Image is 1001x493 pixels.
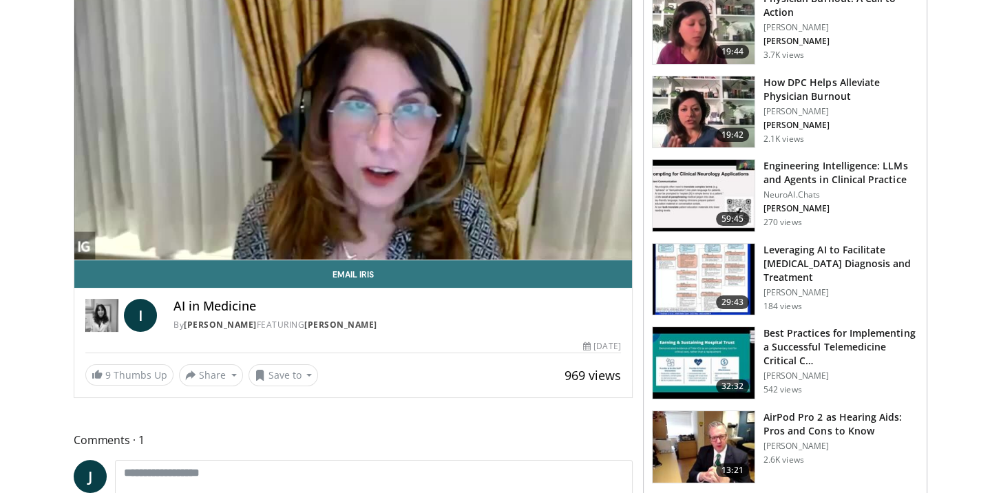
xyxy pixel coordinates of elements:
[763,301,802,312] p: 184 views
[653,327,755,399] img: b12dae1b-5470-4178-b022-d9bdaad706a6.150x105_q85_crop-smart_upscale.jpg
[583,340,620,353] div: [DATE]
[249,364,319,386] button: Save to
[653,160,755,231] img: ea6b8c10-7800-4812-b957-8d44f0be21f9.150x105_q85_crop-smart_upscale.jpg
[763,454,804,465] p: 2.6K views
[85,364,173,386] a: 9 Thumbs Up
[716,463,749,477] span: 13:21
[763,243,918,284] h3: Leveraging AI to Facilitate [MEDICAL_DATA] Diagnosis and Treatment
[173,299,621,314] h4: AI in Medicine
[74,460,107,493] a: J
[763,134,804,145] p: 2.1K views
[184,319,257,331] a: [PERSON_NAME]
[652,159,918,232] a: 59:45 Engineering Intelligence: LLMs and Agents in Clinical Practice NeuroAI.Chats [PERSON_NAME] ...
[652,243,918,316] a: 29:43 Leveraging AI to Facilitate [MEDICAL_DATA] Diagnosis and Treatment [PERSON_NAME] 184 views
[763,189,918,200] p: NeuroAI.Chats
[763,106,918,117] p: [PERSON_NAME]
[653,244,755,315] img: a028b2ed-2799-4348-b6b4-733b0fc51b04.150x105_q85_crop-smart_upscale.jpg
[653,76,755,148] img: 8c03ed1f-ed96-42cb-9200-2a88a5e9b9ab.150x105_q85_crop-smart_upscale.jpg
[652,326,918,399] a: 32:32 Best Practices for Implementing a Successful Telemedicine Critical C… [PERSON_NAME] 542 views
[652,76,918,149] a: 19:42 How DPC Helps Alleviate Physician Burnout [PERSON_NAME] [PERSON_NAME] 2.1K views
[173,319,621,331] div: By FEATURING
[763,120,918,131] p: [PERSON_NAME]
[716,295,749,309] span: 29:43
[763,287,918,298] p: [PERSON_NAME]
[763,441,918,452] p: [PERSON_NAME]
[304,319,377,331] a: [PERSON_NAME]
[763,22,918,33] p: [PERSON_NAME]
[124,299,157,332] a: I
[179,364,243,386] button: Share
[652,410,918,483] a: 13:21 AirPod Pro 2 as Hearing Aids: Pros and Cons to Know [PERSON_NAME] 2.6K views
[763,384,802,395] p: 542 views
[763,159,918,187] h3: Engineering Intelligence: LLMs and Agents in Clinical Practice
[763,217,802,228] p: 270 views
[716,379,749,393] span: 32:32
[85,299,118,332] img: Dr. Iris Gorfinkel
[763,410,918,438] h3: AirPod Pro 2 as Hearing Aids: Pros and Cons to Know
[716,45,749,59] span: 19:44
[565,367,621,384] span: 969 views
[763,326,918,368] h3: Best Practices for Implementing a Successful Telemedicine Critical C…
[716,128,749,142] span: 19:42
[716,212,749,226] span: 59:45
[763,50,804,61] p: 3.7K views
[763,36,918,47] p: [PERSON_NAME]
[763,76,918,103] h3: How DPC Helps Alleviate Physician Burnout
[763,370,918,381] p: [PERSON_NAME]
[105,368,111,381] span: 9
[653,411,755,483] img: a78774a7-53a7-4b08-bcf0-1e3aa9dc638f.150x105_q85_crop-smart_upscale.jpg
[74,260,632,288] a: Email Iris
[74,431,633,449] span: Comments 1
[763,203,918,214] p: [PERSON_NAME]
